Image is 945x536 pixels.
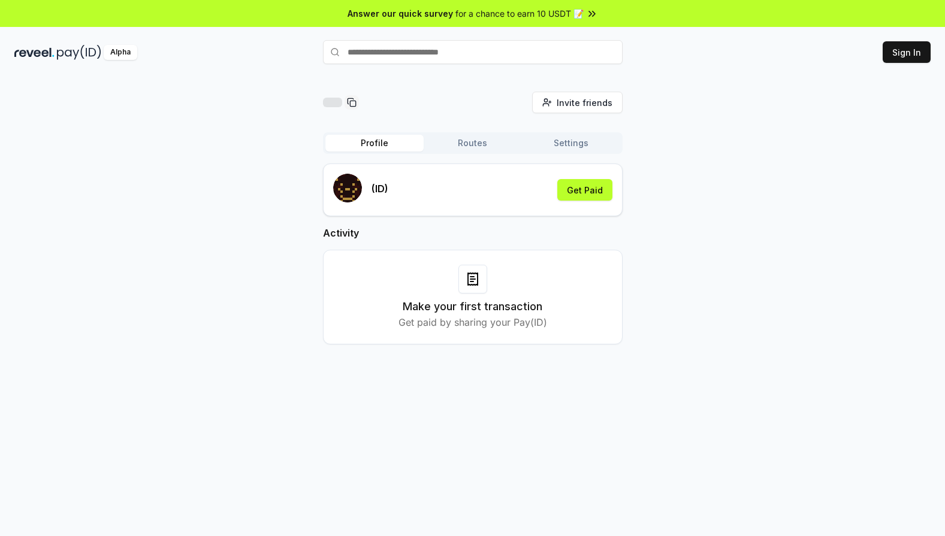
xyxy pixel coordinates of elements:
[403,298,542,315] h3: Make your first transaction
[323,226,623,240] h2: Activity
[424,135,522,152] button: Routes
[104,45,137,60] div: Alpha
[883,41,931,63] button: Sign In
[325,135,424,152] button: Profile
[14,45,55,60] img: reveel_dark
[455,7,584,20] span: for a chance to earn 10 USDT 📝
[557,179,612,201] button: Get Paid
[57,45,101,60] img: pay_id
[557,96,612,109] span: Invite friends
[398,315,547,329] p: Get paid by sharing your Pay(ID)
[372,181,388,196] p: (ID)
[522,135,620,152] button: Settings
[348,7,453,20] span: Answer our quick survey
[532,92,623,113] button: Invite friends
